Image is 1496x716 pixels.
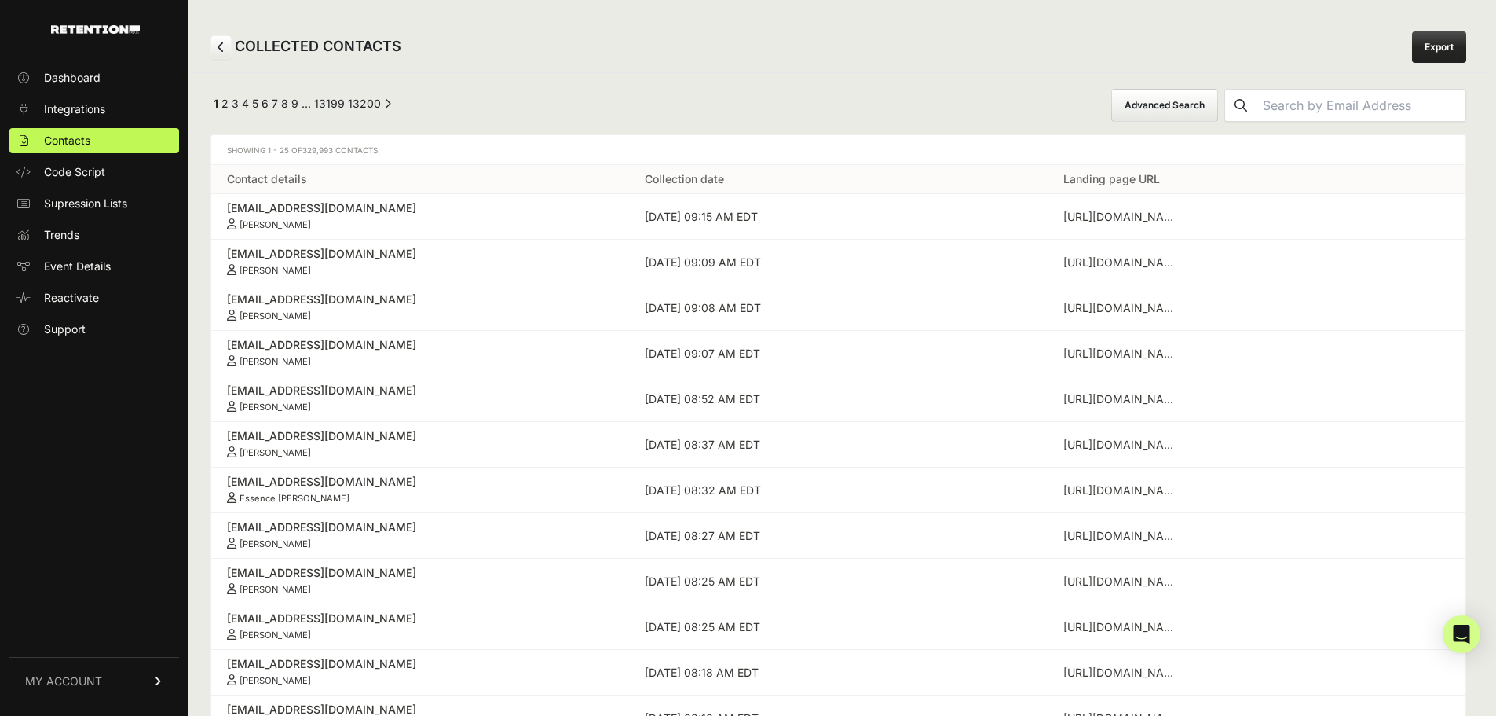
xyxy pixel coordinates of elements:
a: Supression Lists [9,191,179,216]
small: [PERSON_NAME] [240,402,311,413]
div: https://drarida.com/ad/landing/facebook-ads/dentist-near-me/?utm_medium=paid&utm_source=an&utm_id... [1063,391,1181,407]
div: Open Intercom Messenger [1443,615,1480,653]
a: [EMAIL_ADDRESS][DOMAIN_NAME] [PERSON_NAME] [227,520,613,549]
div: https://atlantadentalteam.com/locations/snellville/ [1063,255,1181,270]
td: [DATE] 09:15 AM EDT [629,194,1047,240]
div: Pagination [210,96,391,116]
a: Page 5 [252,97,258,110]
a: [EMAIL_ADDRESS][DOMAIN_NAME] [PERSON_NAME] [227,656,613,686]
span: 329,993 Contacts. [302,145,380,155]
a: Export [1412,31,1466,63]
a: MY ACCOUNT [9,657,179,705]
a: Page 6 [262,97,269,110]
td: [DATE] 08:25 AM EDT [629,604,1047,650]
small: [PERSON_NAME] [240,356,311,367]
td: [DATE] 09:09 AM EDT [629,240,1047,285]
span: Reactivate [44,290,99,306]
span: MY ACCOUNT [25,674,102,689]
a: Contacts [9,128,179,153]
small: [PERSON_NAME] [240,447,311,458]
span: Integrations [44,101,105,117]
h2: COLLECTED CONTACTS [210,35,401,59]
td: [DATE] 08:27 AM EDT [629,513,1047,559]
td: [DATE] 09:07 AM EDT [629,331,1047,376]
input: Search by Email Address [1256,90,1465,121]
span: Code Script [44,164,105,180]
small: [PERSON_NAME] [240,219,311,230]
div: [EMAIL_ADDRESS][DOMAIN_NAME] [227,246,613,262]
td: [DATE] 08:52 AM EDT [629,376,1047,422]
a: Page 13200 [348,97,381,110]
small: [PERSON_NAME] [240,310,311,321]
div: [EMAIL_ADDRESS][DOMAIN_NAME] [227,565,613,581]
a: Reactivate [9,285,179,310]
div: https://brockportsmiles.com/ [1063,483,1181,498]
td: [DATE] 08:18 AM EDT [629,650,1047,696]
small: [PERSON_NAME] [240,584,311,595]
a: Page 13199 [314,97,345,110]
span: Trends [44,227,79,243]
a: [EMAIL_ADDRESS][DOMAIN_NAME] [PERSON_NAME] [227,611,613,641]
td: [DATE] 08:37 AM EDT [629,422,1047,468]
a: [EMAIL_ADDRESS][DOMAIN_NAME] [PERSON_NAME] [227,428,613,458]
td: [DATE] 09:08 AM EDT [629,285,1047,331]
a: Dashboard [9,65,179,90]
div: [EMAIL_ADDRESS][DOMAIN_NAME] [227,520,613,535]
td: [DATE] 08:25 AM EDT [629,559,1047,604]
div: https://www.apexautomotive.com/contact-us/ [1063,574,1181,589]
span: Supression Lists [44,196,127,211]
div: https://southingtondentistry.com/services/dental-emergencies/?gad_source=1&gad_campaignid=2277052... [1063,346,1181,362]
span: Event Details [44,259,111,274]
span: Support [44,321,86,337]
small: [PERSON_NAME] [240,538,311,549]
div: [EMAIL_ADDRESS][DOMAIN_NAME] [227,474,613,490]
div: [EMAIL_ADDRESS][DOMAIN_NAME] [227,428,613,444]
div: [EMAIL_ADDRESS][DOMAIN_NAME] [227,337,613,353]
div: [EMAIL_ADDRESS][DOMAIN_NAME] [227,383,613,398]
div: https://astoriamodernfamilydental.com/ [1063,437,1181,453]
a: Page 8 [281,97,288,110]
a: Page 3 [232,97,239,110]
div: [EMAIL_ADDRESS][DOMAIN_NAME] [227,292,613,307]
small: [PERSON_NAME] [240,675,311,686]
a: [EMAIL_ADDRESS][DOMAIN_NAME] [PERSON_NAME] [227,383,613,413]
a: [EMAIL_ADDRESS][DOMAIN_NAME] [PERSON_NAME] [227,200,613,230]
div: [EMAIL_ADDRESS][DOMAIN_NAME] [227,611,613,626]
a: [EMAIL_ADDRESS][DOMAIN_NAME] [PERSON_NAME] [227,565,613,595]
small: [PERSON_NAME] [240,265,311,276]
a: Support [9,317,179,342]
a: Page 4 [242,97,249,110]
a: [EMAIL_ADDRESS][DOMAIN_NAME] [PERSON_NAME] [227,246,613,276]
a: Page 7 [272,97,278,110]
small: [PERSON_NAME] [240,630,311,641]
a: Integrations [9,97,179,122]
div: https://buttermandental.com/ [1063,619,1181,635]
div: [EMAIL_ADDRESS][DOMAIN_NAME] [227,656,613,672]
span: Contacts [44,133,90,149]
img: Retention.com [51,25,140,34]
span: Showing 1 - 25 of [227,145,380,155]
a: Code Script [9,160,179,185]
a: [EMAIL_ADDRESS][DOMAIN_NAME] [PERSON_NAME] [227,292,613,321]
div: https://southingtondentistry.com/ [1063,209,1181,225]
a: Page 9 [291,97,298,110]
div: [EMAIL_ADDRESS][DOMAIN_NAME] [227,200,613,216]
small: Essence [PERSON_NAME] [240,493,349,504]
td: [DATE] 08:32 AM EDT [629,468,1047,513]
a: Page 2 [221,97,229,110]
a: Collection date [645,172,724,185]
a: Contact details [227,172,307,185]
em: Page 1 [214,97,218,110]
a: [EMAIL_ADDRESS][DOMAIN_NAME] Essence [PERSON_NAME] [227,474,613,504]
a: Event Details [9,254,179,279]
a: Trends [9,222,179,248]
span: Dashboard [44,70,101,86]
div: https://dentalexcellenceva.com/ad/landing/google-ads/dentist-near-me/?msclkid=76be1a5e67c110a7e57... [1063,528,1181,544]
a: Landing page URL [1063,172,1160,185]
div: https://www.northjerseydiabetes.com/?y_source=1_OTQzMzUxNy03MTUtbG9jYXRpb24ud2Vic2l0ZQ%3D%3D [1063,665,1181,681]
div: https://aestheticdentistryofmanhattan.com/ad/landing/facebook-ads/teeth-whitening/?fbclid=IwZXh0b... [1063,300,1181,316]
a: [EMAIL_ADDRESS][DOMAIN_NAME] [PERSON_NAME] [227,337,613,367]
button: Advanced Search [1111,89,1218,122]
span: … [302,97,311,110]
